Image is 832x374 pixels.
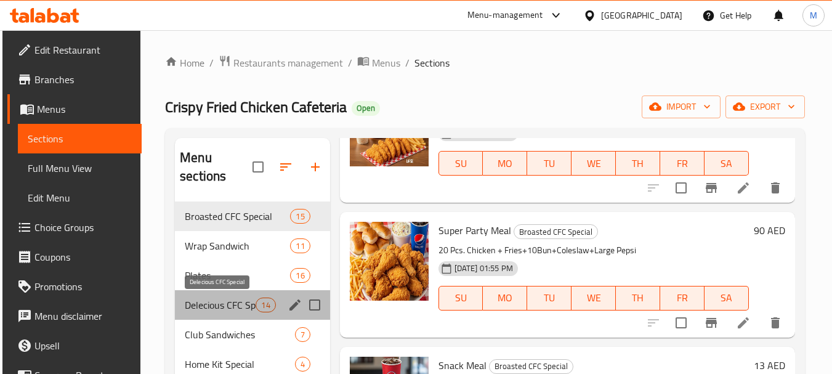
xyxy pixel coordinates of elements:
[7,213,142,242] a: Choice Groups
[291,211,309,222] span: 15
[291,270,309,282] span: 16
[621,289,655,307] span: TH
[165,55,204,70] a: Home
[271,152,301,182] span: Sort sections
[28,161,132,176] span: Full Menu View
[18,124,142,153] a: Sections
[660,151,705,176] button: FR
[7,331,142,360] a: Upsell
[601,9,682,22] div: [GEOGRAPHIC_DATA]
[7,301,142,331] a: Menu disclaimer
[616,286,660,311] button: TH
[450,262,518,274] span: [DATE] 01:55 PM
[185,298,256,312] span: Delecious CFC Special
[209,55,214,70] li: /
[290,238,310,253] div: items
[180,148,252,185] h2: Menu sections
[697,308,726,338] button: Branch-specific-item
[185,357,294,372] span: Home Kit Special
[357,55,400,71] a: Menus
[291,240,309,252] span: 11
[665,289,700,307] span: FR
[37,102,132,116] span: Menus
[438,286,483,311] button: SU
[483,286,527,311] button: MO
[175,261,330,290] div: Plates16
[165,93,347,121] span: Crispy Fried Chicken Cafeteria
[185,327,294,342] span: Club Sandwiches
[488,289,522,307] span: MO
[621,155,655,173] span: TH
[7,65,142,94] a: Branches
[165,55,805,71] nav: breadcrumb
[295,357,310,372] div: items
[668,310,694,336] span: Select to update
[185,209,290,224] span: Broasted CFC Special
[295,327,310,342] div: items
[296,329,310,341] span: 7
[7,272,142,301] a: Promotions
[490,359,573,373] span: Broasted CFC Special
[185,268,290,283] span: Plates
[571,286,616,311] button: WE
[527,151,571,176] button: TU
[761,308,790,338] button: delete
[532,155,567,173] span: TU
[652,99,711,115] span: import
[668,175,694,201] span: Select to update
[290,209,310,224] div: items
[616,151,660,176] button: TH
[175,201,330,231] div: Broasted CFC Special15
[7,94,142,124] a: Menus
[245,154,271,180] span: Select all sections
[34,43,132,57] span: Edit Restaurant
[18,153,142,183] a: Full Menu View
[350,222,429,301] img: Super Party Meal
[735,99,795,115] span: export
[175,290,330,320] div: Delecious CFC Special14edit
[489,359,573,374] div: Broasted CFC Special
[665,155,700,173] span: FR
[7,35,142,65] a: Edit Restaurant
[290,268,310,283] div: items
[18,183,142,213] a: Edit Menu
[514,225,597,239] span: Broasted CFC Special
[414,55,450,70] span: Sections
[34,220,132,235] span: Choice Groups
[761,173,790,203] button: delete
[7,242,142,272] a: Coupons
[438,151,483,176] button: SU
[352,103,380,113] span: Open
[697,173,726,203] button: Branch-specific-item
[34,279,132,294] span: Promotions
[514,224,598,239] div: Broasted CFC Special
[34,72,132,87] span: Branches
[233,55,343,70] span: Restaurants management
[286,296,304,314] button: edit
[185,238,290,253] div: Wrap Sandwich
[527,286,571,311] button: TU
[301,152,330,182] button: Add section
[576,289,611,307] span: WE
[438,243,749,258] p: 20 Pcs. Chicken + Fries+10Bun+Coleslaw+Large Pepsi
[488,155,522,173] span: MO
[175,320,330,349] div: Club Sandwiches7
[444,155,479,173] span: SU
[709,155,744,173] span: SA
[709,289,744,307] span: SA
[571,151,616,176] button: WE
[532,289,567,307] span: TU
[483,151,527,176] button: MO
[576,155,611,173] span: WE
[256,299,275,311] span: 14
[736,181,751,195] a: Edit menu item
[438,221,511,240] span: Super Party Meal
[754,357,785,374] h6: 13 AED
[725,96,805,118] button: export
[34,309,132,323] span: Menu disclaimer
[28,131,132,146] span: Sections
